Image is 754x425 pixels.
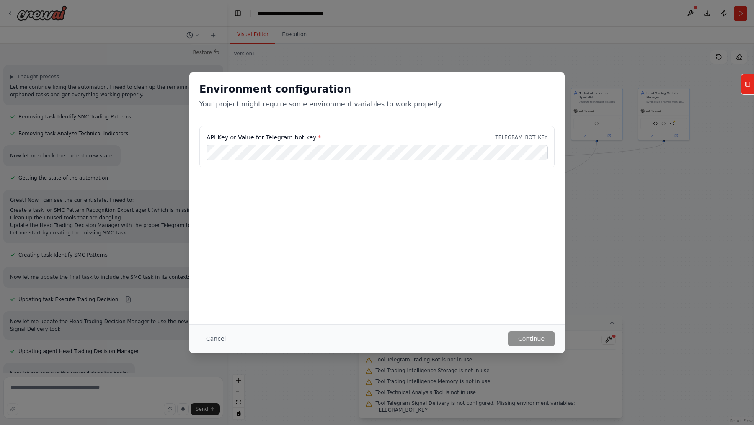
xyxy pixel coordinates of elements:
h2: Environment configuration [199,82,555,96]
p: Your project might require some environment variables to work properly. [199,99,555,109]
p: TELEGRAM_BOT_KEY [496,134,547,141]
button: Continue [508,331,555,346]
button: Cancel [199,331,232,346]
label: API Key or Value for Telegram bot key [207,133,321,142]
